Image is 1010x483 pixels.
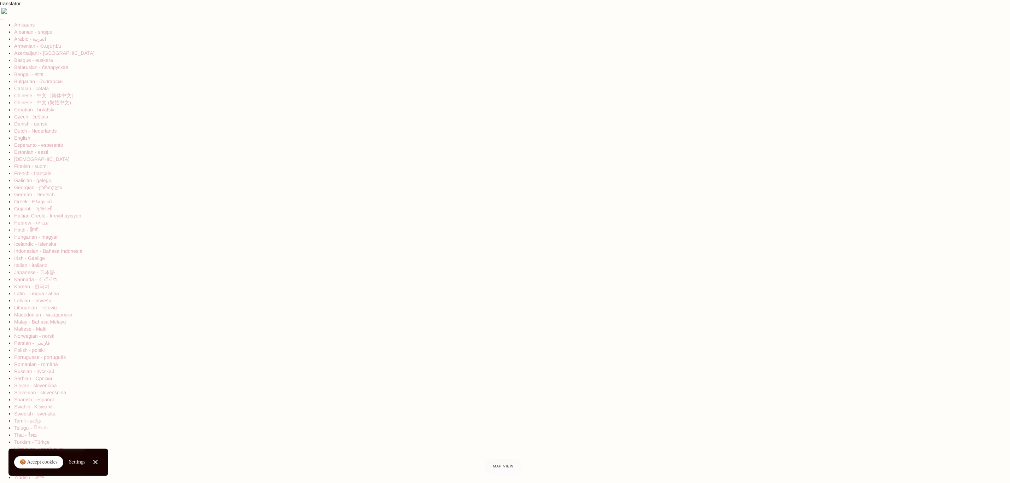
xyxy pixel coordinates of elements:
a: Bulgarian - български [14,78,63,84]
a: Lithuanian - lietuvių [14,305,57,310]
a: Maltese - Malti [14,326,46,332]
a: Afrikaans [14,22,35,28]
div: Settings [69,460,86,465]
a: Swedish - svenska [14,411,56,417]
a: Croatian - hrvatski [14,107,54,112]
a: Icelandic - íslenska [14,241,56,247]
a: Belarusian - беларуская [14,64,68,70]
a: Japanese - 日本語 [14,269,55,275]
a: Esperanto - esperanto [14,142,63,148]
a: English [14,135,30,141]
a: Irish - Gaeilge [14,255,45,261]
a: Hindi - हिन्दी [14,227,39,233]
a: Romanian - română [14,361,58,367]
a: Gujarati - ગુજરાતી [14,206,53,211]
a: French - français [14,170,51,176]
a: Latin - Lingua Latina [14,291,59,296]
a: Turkish - Türkçe [14,439,49,445]
a: Kannada - ಕನ್ನಡ [14,277,58,282]
a: Chinese - 中文（简体中文） [14,93,76,98]
a: Hungarian - magyar [14,234,58,240]
a: Telugu - తెలుగు [14,425,48,431]
a: Armenian - Հայերէն [14,43,62,49]
a: Spanish - español [14,397,54,402]
a: Chinese - 中文 (繁體中文) [14,100,71,105]
a: Swahili - Kiswahili [14,404,53,409]
a: Latvian - latviešu [14,298,51,303]
a: Estonian - eesti [14,149,48,155]
a: Slovak - slovenčina [14,383,57,388]
a: Portuguese - português [14,354,66,360]
a: Norwegian - norsk [14,333,54,339]
img: right-arrow.png [1,8,7,14]
a: 🍪 Accept cookies [14,456,63,469]
a: Map view [485,459,522,475]
a: Dutch - Nederlands [14,128,57,134]
a: Italian - italiano [14,262,47,268]
a: Czech - čeština [14,114,48,120]
a: Catalan - català [14,86,49,91]
a: Polish - polski [14,347,45,353]
a: Malay - Bahasa Melayu [14,319,66,325]
a: Russian - русский [14,368,54,374]
a: Slovenian - slovenščina [14,390,66,395]
a: Hebrew - ‎‫עברית‬‎ [14,220,49,226]
a: Ukrainian - українська [14,446,64,452]
a: Azerbaijani - [GEOGRAPHIC_DATA] [14,50,94,56]
a: Tamil - தமிழ் [14,418,41,424]
a: Danish - dansk [14,121,47,127]
a: Bengali - বাংলা [14,71,43,77]
a: Indonesian - Bahasa Indonesia [14,248,82,254]
a: Serbian - Српски [14,376,52,381]
a: Arabic - ‎‫العربية‬‎ [14,36,46,42]
a: Georgian - ქართული [14,185,62,190]
div: 🍪 Accept cookies [20,459,58,466]
a: [DEMOGRAPHIC_DATA] [14,156,70,162]
a: German - Deutsch [14,192,54,197]
a: Thai - ไทย [14,432,37,438]
a: Basque - euskara [14,57,53,63]
a: Galician - galego [14,178,51,183]
a: Korean - 한국어 [14,284,49,289]
span: Map view [493,465,514,469]
a: Haitian Creole - kreyòl ayisyen [14,213,81,219]
a: Greek - Ελληνικά [14,199,52,204]
a: Close Cookie Popup [88,455,103,469]
a: Albanian - shqipe [14,29,52,35]
a: Settings [69,454,86,470]
a: Finnish - suomi [14,163,48,169]
a: Persian - ‎‫فارسی‬‎ [14,340,50,346]
a: Macedonian - македонски [14,312,72,318]
a: Yiddish - יידיש [14,475,44,480]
